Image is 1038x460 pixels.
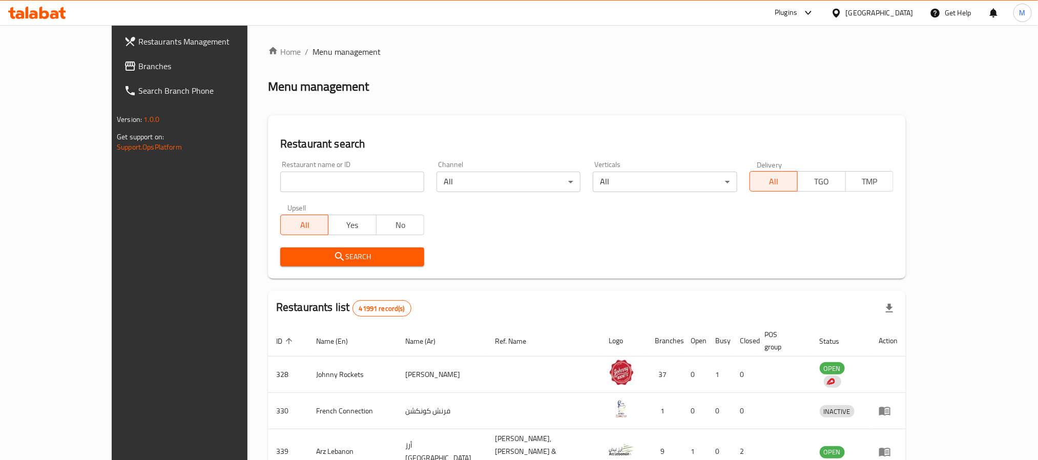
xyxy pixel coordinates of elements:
[376,215,424,235] button: No
[437,172,580,192] div: All
[826,377,835,386] img: delivery hero logo
[406,335,449,347] span: Name (Ar)
[117,140,182,154] a: Support.OpsPlatform
[305,46,308,58] li: /
[138,35,277,48] span: Restaurants Management
[316,335,361,347] span: Name (En)
[707,357,732,393] td: 1
[328,215,376,235] button: Yes
[820,446,845,458] span: OPEN
[276,300,411,317] h2: Restaurants list
[1020,7,1026,18] span: M
[707,393,732,429] td: 0
[600,325,647,357] th: Logo
[757,161,782,168] label: Delivery
[287,204,306,212] label: Upsell
[288,250,416,263] span: Search
[268,393,308,429] td: 330
[820,362,845,374] div: OPEN
[593,172,737,192] div: All
[850,174,889,189] span: TMP
[732,393,756,429] td: 0
[276,335,296,347] span: ID
[138,85,277,97] span: Search Branch Phone
[308,393,398,429] td: French Connection
[682,325,707,357] th: Open
[609,396,634,422] img: French Connection
[820,406,855,417] span: INACTIVE
[845,171,894,192] button: TMP
[775,7,797,19] div: Plugins
[707,325,732,357] th: Busy
[820,363,845,374] span: OPEN
[313,46,381,58] span: Menu management
[682,357,707,393] td: 0
[732,357,756,393] td: 0
[879,405,898,417] div: Menu
[647,357,682,393] td: 37
[495,335,539,347] span: Ref. Name
[870,325,906,357] th: Action
[116,78,285,103] a: Search Branch Phone
[352,300,411,317] div: Total records count
[280,215,328,235] button: All
[824,375,841,388] div: Indicates that the vendor menu management has been moved to DH Catalog service
[647,393,682,429] td: 1
[116,54,285,78] a: Branches
[268,357,308,393] td: 328
[802,174,841,189] span: TGO
[280,136,894,152] h2: Restaurant search
[879,446,898,458] div: Menu
[268,78,369,95] h2: Menu management
[143,113,159,126] span: 1.0.0
[285,218,324,233] span: All
[732,325,756,357] th: Closed
[308,357,398,393] td: Johnny Rockets
[138,60,277,72] span: Branches
[381,218,420,233] span: No
[764,328,799,353] span: POS group
[846,7,914,18] div: [GEOGRAPHIC_DATA]
[116,29,285,54] a: Restaurants Management
[820,335,853,347] span: Status
[268,46,906,58] nav: breadcrumb
[750,171,798,192] button: All
[682,393,707,429] td: 0
[797,171,845,192] button: TGO
[820,446,845,458] div: OPEN
[333,218,372,233] span: Yes
[820,405,855,417] div: INACTIVE
[398,357,487,393] td: [PERSON_NAME]
[647,325,682,357] th: Branches
[609,360,634,385] img: Johnny Rockets
[754,174,794,189] span: All
[398,393,487,429] td: فرنش كونكشن
[117,130,164,143] span: Get support on:
[353,304,411,313] span: 41991 record(s)
[877,296,902,321] div: Export file
[280,172,424,192] input: Search for restaurant name or ID..
[280,247,424,266] button: Search
[117,113,142,126] span: Version:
